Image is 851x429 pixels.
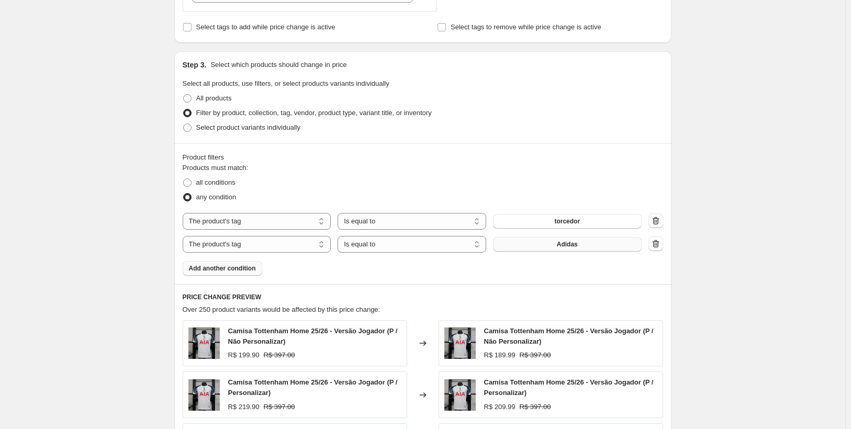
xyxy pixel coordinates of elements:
[183,306,380,313] span: Over 250 product variants would be affected by this price change:
[228,402,260,412] div: R$ 219.90
[188,379,220,411] img: rn-image_picker_lib_temp_f937b835-6c00-47bc-a3c6-2db840713a46_80x.jpg
[451,23,601,31] span: Select tags to remove while price change is active
[183,261,262,276] button: Add another condition
[189,264,256,273] span: Add another condition
[196,94,232,102] span: All products
[210,60,346,70] p: Select which products should change in price
[188,328,220,359] img: rn-image_picker_lib_temp_f937b835-6c00-47bc-a3c6-2db840713a46_80x.jpg
[228,350,260,360] div: R$ 199.90
[484,327,654,345] span: Camisa Tottenham Home 25/26 - Versão Jogador (P / Não Personalizar)
[228,378,398,397] span: Camisa Tottenham Home 25/26 - Versão Jogador (P / Personalizar)
[196,23,335,31] span: Select tags to add while price change is active
[183,293,663,301] h6: PRICE CHANGE PREVIEW
[196,178,236,186] span: all conditions
[264,402,295,412] strike: R$ 397.00
[183,152,663,163] div: Product filters
[196,123,300,131] span: Select product variants individually
[444,379,476,411] img: rn-image_picker_lib_temp_f937b835-6c00-47bc-a3c6-2db840713a46_80x.jpg
[183,60,207,70] h2: Step 3.
[557,240,578,249] span: Adidas
[444,328,476,359] img: rn-image_picker_lib_temp_f937b835-6c00-47bc-a3c6-2db840713a46_80x.jpg
[484,378,654,397] span: Camisa Tottenham Home 25/26 - Versão Jogador (P / Personalizar)
[520,350,551,360] strike: R$ 397.00
[554,217,580,225] span: torcedor
[520,402,551,412] strike: R$ 397.00
[196,109,432,117] span: Filter by product, collection, tag, vendor, product type, variant title, or inventory
[484,402,516,412] div: R$ 209.99
[484,350,516,360] div: R$ 189.99
[264,350,295,360] strike: R$ 397.00
[183,164,249,172] span: Products must match:
[228,327,398,345] span: Camisa Tottenham Home 25/26 - Versão Jogador (P / Não Personalizar)
[493,237,642,252] button: Adidas
[183,80,389,87] span: Select all products, use filters, or select products variants individually
[196,193,237,201] span: any condition
[493,214,642,229] button: torcedor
